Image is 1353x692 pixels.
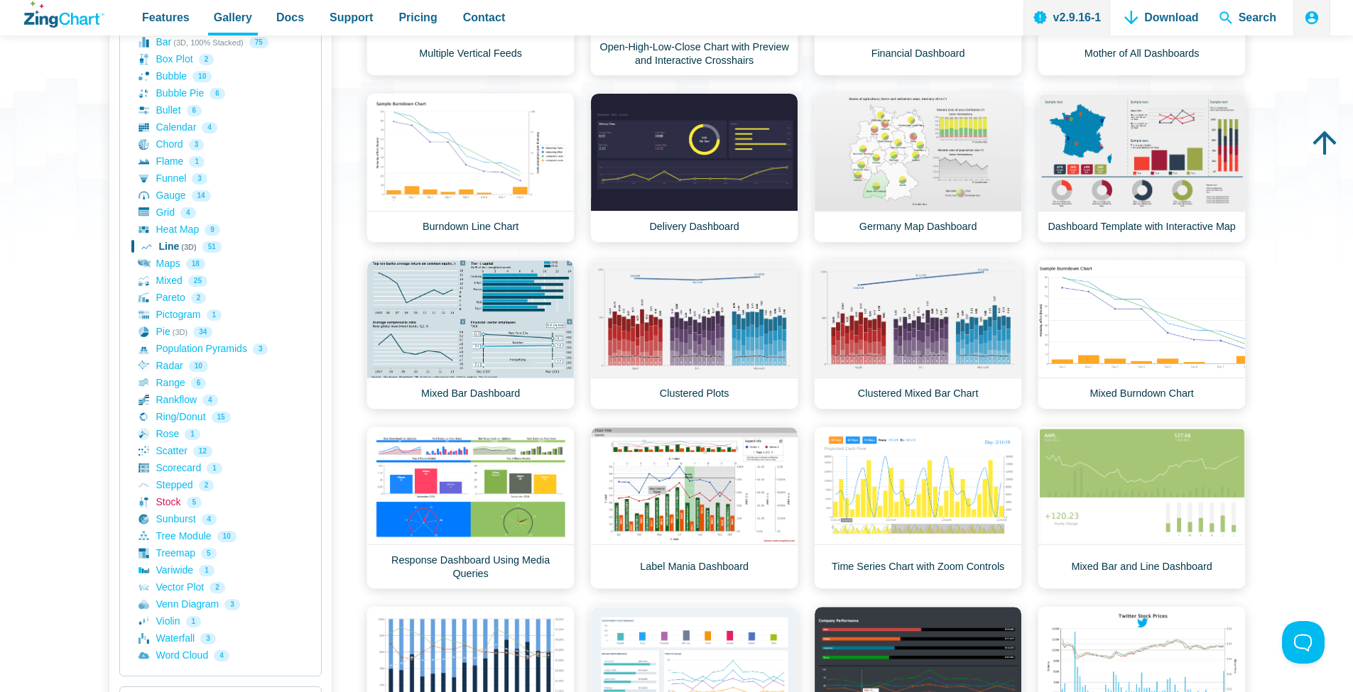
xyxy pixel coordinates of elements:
[24,1,104,28] a: ZingChart Logo. Click to return to the homepage
[1282,621,1325,664] iframe: Toggle Customer Support
[590,260,798,410] a: Clustered Plots
[366,427,575,589] a: Response Dashboard Using Media Queries
[814,93,1022,243] a: Germany Map Dashboard
[814,427,1022,589] a: Time Series Chart with Zoom Controls
[366,93,575,243] a: Burndown Line Chart
[1038,93,1246,243] a: Dashboard Template with Interactive Map
[398,8,437,27] span: Pricing
[463,8,506,27] span: Contact
[366,260,575,410] a: Mixed Bar Dashboard
[276,8,304,27] span: Docs
[330,8,373,27] span: Support
[590,93,798,243] a: Delivery Dashboard
[590,427,798,589] a: Label Mania Dashboard
[1038,260,1246,410] a: Mixed Burndown Chart
[814,260,1022,410] a: Clustered Mixed Bar Chart
[214,8,252,27] span: Gallery
[1038,427,1246,589] a: Mixed Bar and Line Dashboard
[142,8,190,27] span: Features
